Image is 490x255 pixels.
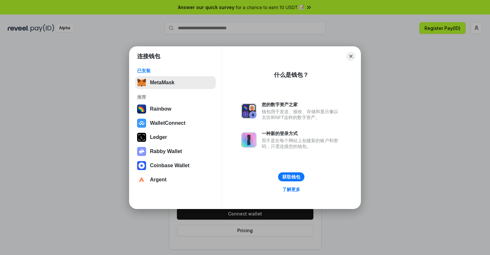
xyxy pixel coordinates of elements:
img: svg+xml,%3Csvg%20xmlns%3D%22http%3A%2F%2Fwww.w3.org%2F2000%2Fsvg%22%20fill%3D%22none%22%20viewBox... [137,147,146,156]
div: MetaMask [150,80,174,86]
div: 获取钱包 [282,174,300,180]
div: 而不是在每个网站上创建新的账户和密码，只需连接您的钱包。 [262,138,341,149]
div: 一种新的登录方式 [262,131,341,136]
div: Ledger [150,134,167,140]
div: Rainbow [150,106,171,112]
button: MetaMask [135,76,216,89]
img: svg+xml,%3Csvg%20xmlns%3D%22http%3A%2F%2Fwww.w3.org%2F2000%2Fsvg%22%20fill%3D%22none%22%20viewBox... [241,103,257,119]
button: 获取钱包 [278,172,304,181]
div: Rabby Wallet [150,149,182,154]
div: 已安装 [137,68,214,74]
div: WalletConnect [150,120,186,126]
a: 了解更多 [278,185,304,194]
h1: 连接钱包 [137,52,160,60]
img: svg+xml,%3Csvg%20width%3D%22120%22%20height%3D%22120%22%20viewBox%3D%220%200%20120%20120%22%20fil... [137,105,146,114]
img: svg+xml,%3Csvg%20xmlns%3D%22http%3A%2F%2Fwww.w3.org%2F2000%2Fsvg%22%20width%3D%2228%22%20height%3... [137,133,146,142]
img: svg+xml,%3Csvg%20width%3D%2228%22%20height%3D%2228%22%20viewBox%3D%220%200%2028%2028%22%20fill%3D... [137,161,146,170]
img: svg+xml,%3Csvg%20width%3D%2228%22%20height%3D%2228%22%20viewBox%3D%220%200%2028%2028%22%20fill%3D... [137,175,146,184]
button: Rainbow [135,103,216,115]
button: Coinbase Wallet [135,159,216,172]
img: svg+xml,%3Csvg%20xmlns%3D%22http%3A%2F%2Fwww.w3.org%2F2000%2Fsvg%22%20fill%3D%22none%22%20viewBox... [241,132,257,148]
div: 您的数字资产之家 [262,102,341,107]
img: svg+xml,%3Csvg%20width%3D%2228%22%20height%3D%2228%22%20viewBox%3D%220%200%2028%2028%22%20fill%3D... [137,119,146,128]
div: 了解更多 [282,187,300,192]
button: WalletConnect [135,117,216,130]
img: svg+xml,%3Csvg%20fill%3D%22none%22%20height%3D%2233%22%20viewBox%3D%220%200%2035%2033%22%20width%... [137,78,146,87]
button: Rabby Wallet [135,145,216,158]
div: Argent [150,177,167,183]
div: 推荐 [137,94,214,100]
div: 钱包用于发送、接收、存储和显示像以太坊和NFT这样的数字资产。 [262,109,341,120]
button: Ledger [135,131,216,144]
button: Close [346,52,355,61]
button: Argent [135,173,216,186]
div: Coinbase Wallet [150,163,189,168]
div: 什么是钱包？ [274,71,309,79]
